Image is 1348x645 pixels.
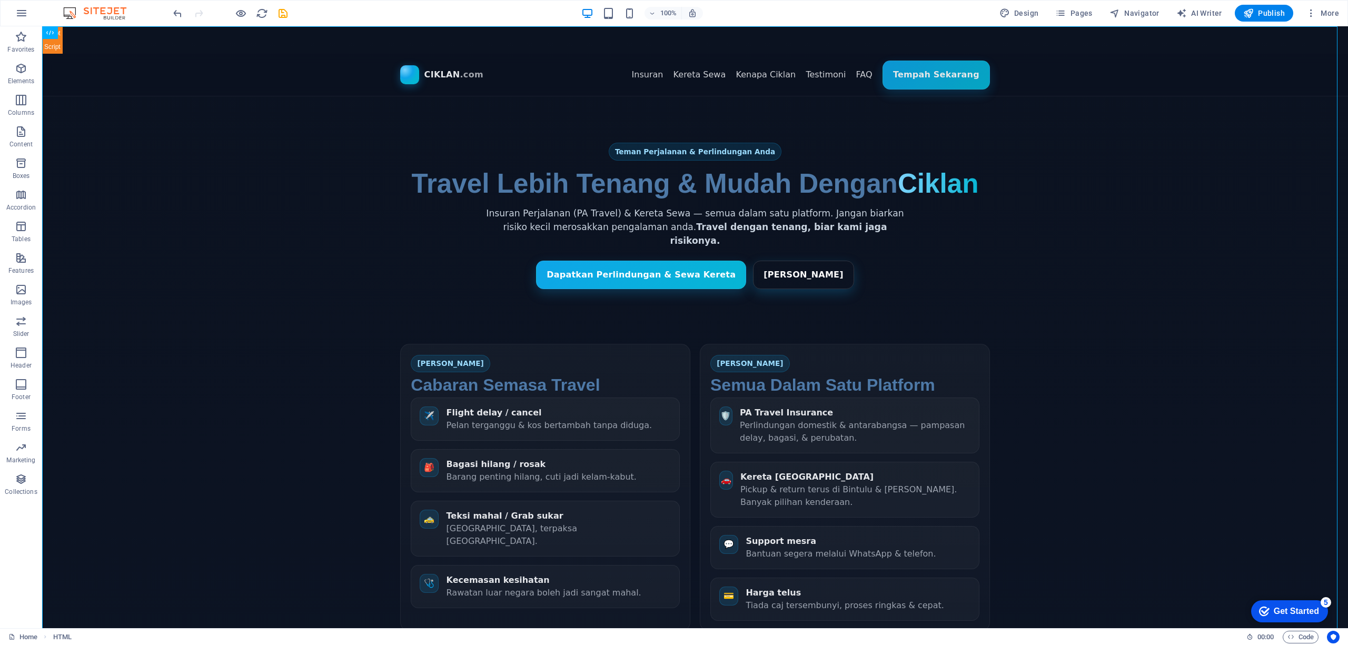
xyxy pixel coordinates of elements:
span: Click to select. Double-click to edit [53,631,72,643]
span: Code [1287,631,1314,643]
span: AI Writer [1176,8,1222,18]
p: Slider [13,330,29,338]
span: Design [999,8,1039,18]
div: Design (Ctrl+Alt+Y) [995,5,1043,22]
p: Forms [12,424,31,433]
i: Save (Ctrl+S) [277,7,289,19]
p: Elements [8,77,35,85]
p: Tables [12,235,31,243]
p: Boxes [13,172,30,180]
button: reload [255,7,268,19]
button: Design [995,5,1043,22]
button: 100% [645,7,682,19]
button: More [1302,5,1343,22]
i: Undo: Change HTML (Ctrl+Z) [172,7,184,19]
p: Footer [12,393,31,401]
button: Pages [1051,5,1096,22]
button: Navigator [1105,5,1164,22]
button: save [276,7,289,19]
div: 5 [78,2,88,13]
span: More [1306,8,1339,18]
i: On resize automatically adjust zoom level to fit chosen device. [688,8,697,18]
p: Marketing [6,456,35,464]
p: Images [11,298,32,306]
p: Columns [8,108,34,117]
button: Click here to leave preview mode and continue editing [234,7,247,19]
div: Get Started 5 items remaining, 0% complete [8,5,85,27]
p: Favorites [7,45,34,54]
span: 00 00 [1257,631,1274,643]
p: Header [11,361,32,370]
div: Get Started [31,12,76,21]
button: Publish [1235,5,1293,22]
button: Usercentrics [1327,631,1340,643]
nav: breadcrumb [53,631,72,643]
button: undo [171,7,184,19]
span: Pages [1055,8,1092,18]
img: Editor Logo [61,7,140,19]
i: Reload page [256,7,268,19]
h6: 100% [660,7,677,19]
p: Content [9,140,33,148]
h6: Session time [1246,631,1274,643]
p: Features [8,266,34,275]
p: Collections [5,488,37,496]
span: : [1265,633,1266,641]
p: Accordion [6,203,36,212]
span: Publish [1243,8,1285,18]
a: Click to cancel selection. Double-click to open Pages [8,631,37,643]
button: AI Writer [1172,5,1226,22]
span: Navigator [1109,8,1159,18]
button: Code [1283,631,1319,643]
